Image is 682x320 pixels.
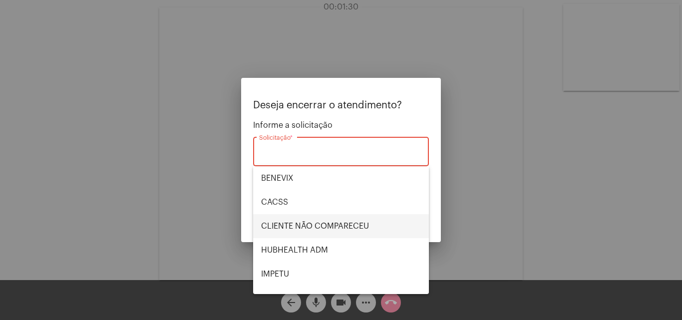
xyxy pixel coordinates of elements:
span: CACSS [261,190,421,214]
span: MAXIMED [261,286,421,310]
span: IMPETU [261,262,421,286]
span: Informe a solicitação [253,121,429,130]
span: HUBHEALTH ADM [261,238,421,262]
input: Buscar solicitação [259,149,423,158]
span: BENEVIX [261,166,421,190]
p: Deseja encerrar o atendimento? [253,100,429,111]
span: CLIENTE NÃO COMPARECEU [261,214,421,238]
